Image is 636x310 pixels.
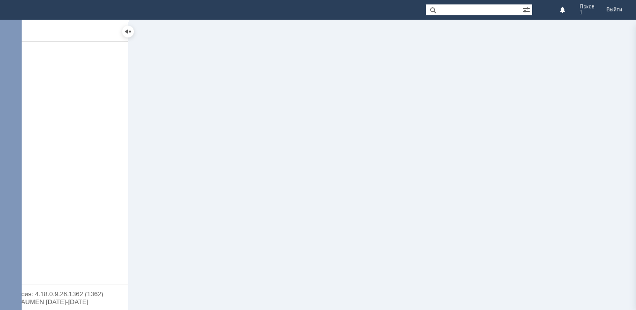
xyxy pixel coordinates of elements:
span: Расширенный поиск [522,4,532,14]
div: © NAUMEN [DATE]-[DATE] [10,299,118,305]
span: Псков [580,4,595,10]
span: 1 [580,10,583,16]
div: Версия: 4.18.0.9.26.1362 (1362) [10,291,118,297]
div: Скрыть меню [122,26,134,37]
